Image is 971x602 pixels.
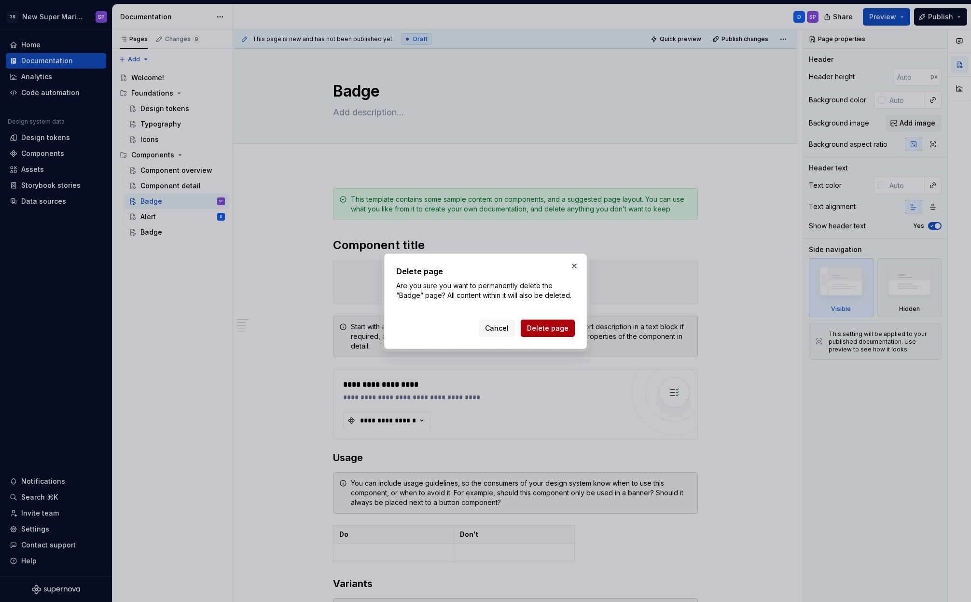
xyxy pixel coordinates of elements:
[527,323,569,333] span: Delete page
[396,266,575,277] h2: Delete page
[485,323,509,333] span: Cancel
[521,320,575,337] button: Delete page
[479,320,515,337] button: Cancel
[396,281,575,300] p: Are you sure you want to permanently delete the “Badge” page? All content within it will also be ...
